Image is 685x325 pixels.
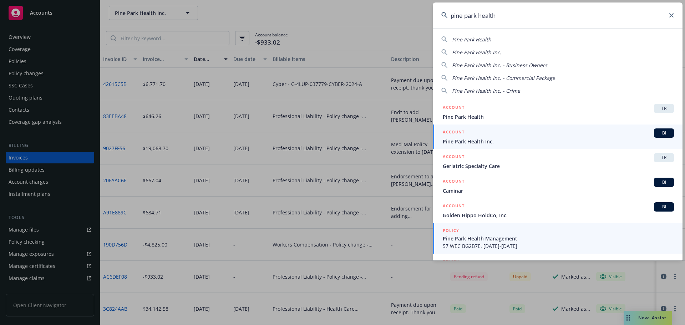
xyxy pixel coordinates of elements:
span: Pine Park Health Inc. [443,138,674,145]
a: POLICY [433,254,683,284]
h5: POLICY [443,258,459,265]
h5: ACCOUNT [443,178,465,186]
h5: ACCOUNT [443,104,465,112]
span: Pine Park Health [443,113,674,121]
span: Golden Hippo HoldCo, Inc. [443,212,674,219]
h5: ACCOUNT [443,128,465,137]
span: Pine Park Health Inc. [452,49,501,56]
a: ACCOUNTTRPine Park Health [433,100,683,125]
span: Caminar [443,187,674,194]
a: POLICYPine Park Health Management57 WEC BG2B7E, [DATE]-[DATE] [433,223,683,254]
a: ACCOUNTBICaminar [433,174,683,198]
span: BI [657,204,671,210]
span: Geriatric Specialty Care [443,162,674,170]
span: Pine Park Health Inc. - Crime [452,87,520,94]
a: ACCOUNTBIPine Park Health Inc. [433,125,683,149]
h5: ACCOUNT [443,153,465,162]
input: Search... [433,2,683,28]
h5: ACCOUNT [443,202,465,211]
span: TR [657,154,671,161]
span: BI [657,130,671,136]
a: ACCOUNTBIGolden Hippo HoldCo, Inc. [433,198,683,223]
span: Pine Park Health Inc. - Business Owners [452,62,547,68]
h5: POLICY [443,227,459,234]
a: ACCOUNTTRGeriatric Specialty Care [433,149,683,174]
span: Pine Park Health [452,36,491,43]
span: Pine Park Health Inc. - Commercial Package [452,75,555,81]
span: BI [657,179,671,186]
span: TR [657,105,671,112]
span: 57 WEC BG2B7E, [DATE]-[DATE] [443,242,674,250]
span: Pine Park Health Management [443,235,674,242]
